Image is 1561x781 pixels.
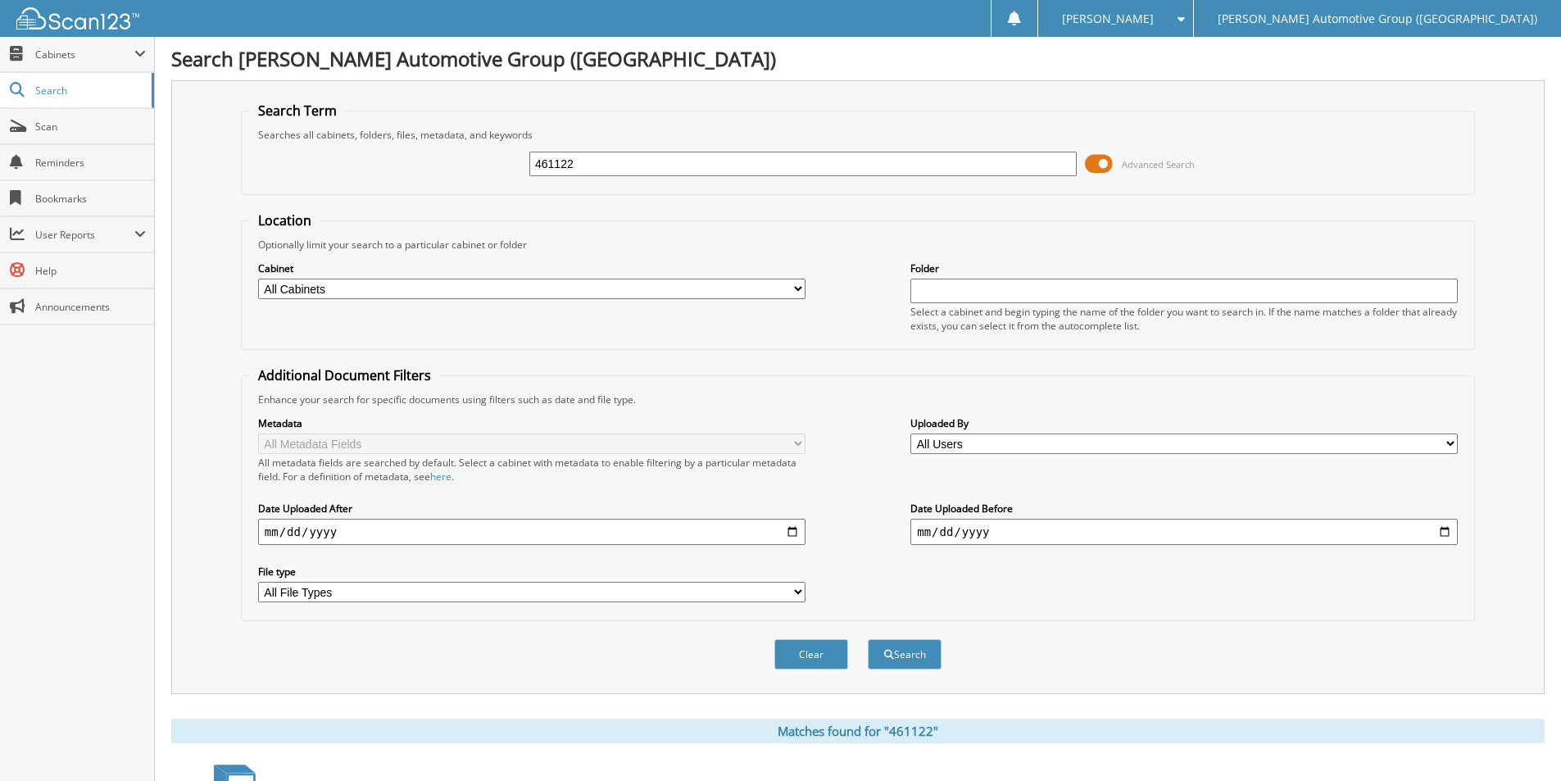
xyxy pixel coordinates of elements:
[250,238,1466,252] div: Optionally limit your search to a particular cabinet or folder
[1218,14,1537,24] span: [PERSON_NAME] Automotive Group ([GEOGRAPHIC_DATA])
[35,120,146,134] span: Scan
[1122,158,1195,170] span: Advanced Search
[910,305,1458,333] div: Select a cabinet and begin typing the name of the folder you want to search in. If the name match...
[258,416,805,430] label: Metadata
[35,48,134,61] span: Cabinets
[250,211,320,229] legend: Location
[250,128,1466,142] div: Searches all cabinets, folders, files, metadata, and keywords
[1479,702,1561,781] iframe: Chat Widget
[35,264,146,278] span: Help
[250,393,1466,406] div: Enhance your search for specific documents using filters such as date and file type.
[35,156,146,170] span: Reminders
[16,7,139,30] img: scan123-logo-white.svg
[171,719,1545,743] div: Matches found for "461122"
[258,519,805,545] input: start
[910,519,1458,545] input: end
[258,261,805,275] label: Cabinet
[258,456,805,484] div: All metadata fields are searched by default. Select a cabinet with metadata to enable filtering b...
[868,639,942,670] button: Search
[35,192,146,206] span: Bookmarks
[910,261,1458,275] label: Folder
[430,470,452,484] a: here
[35,300,146,314] span: Announcements
[35,84,143,98] span: Search
[774,639,848,670] button: Clear
[258,502,805,515] label: Date Uploaded After
[910,416,1458,430] label: Uploaded By
[171,45,1545,72] h1: Search [PERSON_NAME] Automotive Group ([GEOGRAPHIC_DATA])
[35,228,134,242] span: User Reports
[1062,14,1154,24] span: [PERSON_NAME]
[250,102,345,120] legend: Search Term
[910,502,1458,515] label: Date Uploaded Before
[258,565,805,579] label: File type
[250,366,439,384] legend: Additional Document Filters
